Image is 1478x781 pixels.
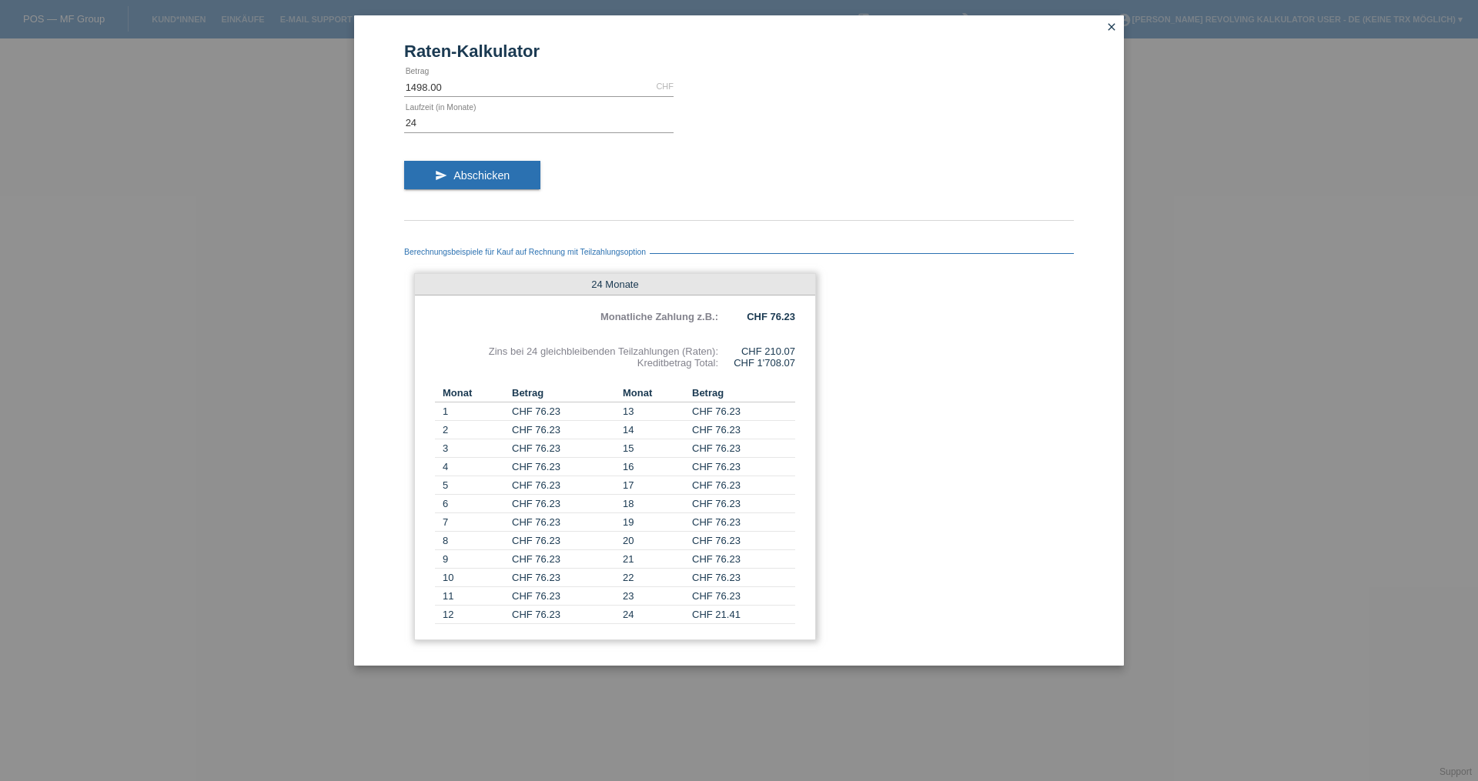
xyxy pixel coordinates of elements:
[435,495,512,513] td: 6
[692,495,795,513] td: CHF 76.23
[615,495,692,513] td: 18
[615,421,692,439] td: 14
[435,550,512,569] td: 9
[404,248,650,256] span: Berechnungsbeispiele für Kauf auf Rechnung mit Teilzahlungsoption
[656,82,674,91] div: CHF
[435,439,512,458] td: 3
[615,476,692,495] td: 17
[718,357,795,369] div: CHF 1'708.07
[512,569,615,587] td: CHF 76.23
[435,532,512,550] td: 8
[615,569,692,587] td: 22
[415,274,815,295] div: 24 Monate
[1105,21,1118,33] i: close
[692,550,795,569] td: CHF 76.23
[692,513,795,532] td: CHF 76.23
[435,402,512,421] td: 1
[692,384,795,402] th: Betrag
[435,384,512,402] th: Monat
[435,357,718,369] div: Kreditbetrag Total:
[1102,19,1122,37] a: close
[512,550,615,569] td: CHF 76.23
[435,569,512,587] td: 10
[615,439,692,458] td: 15
[600,311,718,322] b: Monatliche Zahlung z.B.:
[718,345,795,357] div: CHF 210.07
[615,606,692,624] td: 24
[692,421,795,439] td: CHF 76.23
[615,458,692,476] td: 16
[692,587,795,606] td: CHF 76.23
[692,458,795,476] td: CHF 76.23
[512,587,615,606] td: CHF 76.23
[404,42,1074,61] h1: Raten-Kalkulator
[453,169,510,182] span: Abschicken
[435,587,512,606] td: 11
[512,606,615,624] td: CHF 76.23
[435,421,512,439] td: 2
[692,402,795,421] td: CHF 76.23
[512,532,615,550] td: CHF 76.23
[692,439,795,458] td: CHF 76.23
[615,402,692,421] td: 13
[435,606,512,624] td: 12
[512,495,615,513] td: CHF 76.23
[615,532,692,550] td: 20
[435,476,512,495] td: 5
[404,161,540,190] button: send Abschicken
[692,606,795,624] td: CHF 21.41
[512,402,615,421] td: CHF 76.23
[615,384,692,402] th: Monat
[615,513,692,532] td: 19
[692,569,795,587] td: CHF 76.23
[435,345,718,357] div: Zins bei 24 gleichbleibenden Teilzahlungen (Raten):
[512,476,615,495] td: CHF 76.23
[692,532,795,550] td: CHF 76.23
[512,439,615,458] td: CHF 76.23
[512,513,615,532] td: CHF 76.23
[747,311,795,322] b: CHF 76.23
[435,513,512,532] td: 7
[692,476,795,495] td: CHF 76.23
[512,458,615,476] td: CHF 76.23
[512,421,615,439] td: CHF 76.23
[435,458,512,476] td: 4
[615,587,692,606] td: 23
[615,550,692,569] td: 21
[512,384,615,402] th: Betrag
